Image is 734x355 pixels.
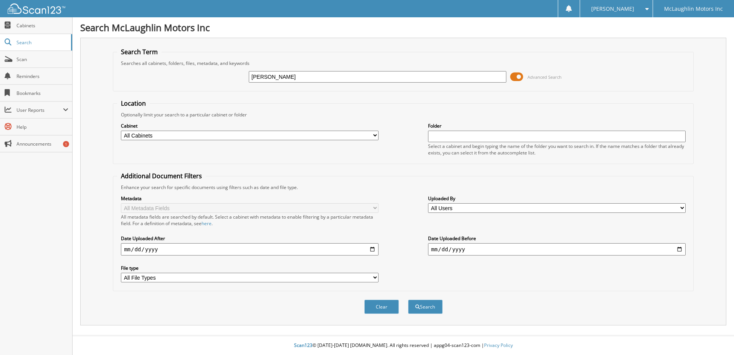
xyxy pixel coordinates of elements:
h1: Search McLaughlin Motors Inc [80,21,726,34]
div: © [DATE]-[DATE] [DOMAIN_NAME]. All rights reserved | appg04-scan123-com | [73,336,734,355]
input: start [121,243,379,255]
a: here [202,220,212,227]
label: File type [121,265,379,271]
span: Cabinets [17,22,68,29]
label: Cabinet [121,123,379,129]
label: Date Uploaded Before [428,235,686,242]
div: 1 [63,141,69,147]
div: Searches all cabinets, folders, files, metadata, and keywords [117,60,689,66]
div: Enhance your search for specific documents using filters such as date and file type. [117,184,689,191]
span: Help [17,124,68,130]
button: Search [408,300,443,314]
iframe: Chat Widget [696,318,734,355]
span: Scan123 [294,342,312,348]
span: Bookmarks [17,90,68,96]
span: Search [17,39,67,46]
div: All metadata fields are searched by default. Select a cabinet with metadata to enable filtering b... [121,214,379,227]
img: scan123-logo-white.svg [8,3,65,14]
span: User Reports [17,107,63,113]
span: Scan [17,56,68,63]
span: Reminders [17,73,68,80]
label: Uploaded By [428,195,686,202]
a: Privacy Policy [484,342,513,348]
legend: Additional Document Filters [117,172,206,180]
div: Select a cabinet and begin typing the name of the folder you want to search in. If the name match... [428,143,686,156]
span: McLaughlin Motors Inc [664,7,723,11]
span: Announcements [17,141,68,147]
div: Optionally limit your search to a particular cabinet or folder [117,111,689,118]
span: Advanced Search [527,74,562,80]
span: [PERSON_NAME] [591,7,634,11]
button: Clear [364,300,399,314]
legend: Location [117,99,150,108]
label: Metadata [121,195,379,202]
label: Folder [428,123,686,129]
legend: Search Term [117,48,162,56]
label: Date Uploaded After [121,235,379,242]
input: end [428,243,686,255]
